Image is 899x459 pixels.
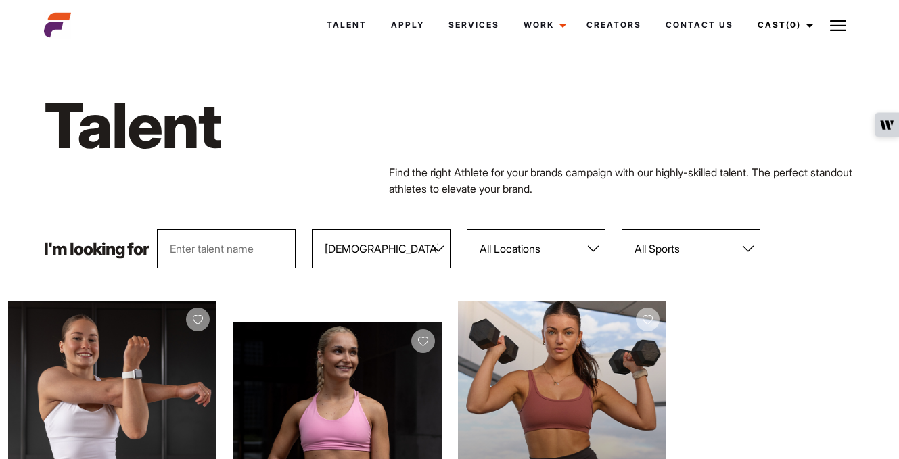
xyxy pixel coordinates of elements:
[436,7,511,43] a: Services
[44,11,71,39] img: cropped-aefm-brand-fav-22-square.png
[315,7,379,43] a: Talent
[157,229,296,268] input: Enter talent name
[745,7,821,43] a: Cast(0)
[786,20,801,30] span: (0)
[389,164,855,197] p: Find the right Athlete for your brands campaign with our highly-skilled talent. The perfect stand...
[653,7,745,43] a: Contact Us
[574,7,653,43] a: Creators
[379,7,436,43] a: Apply
[44,87,510,164] h1: Talent
[830,18,846,34] img: Burger icon
[511,7,574,43] a: Work
[44,241,149,258] p: I'm looking for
